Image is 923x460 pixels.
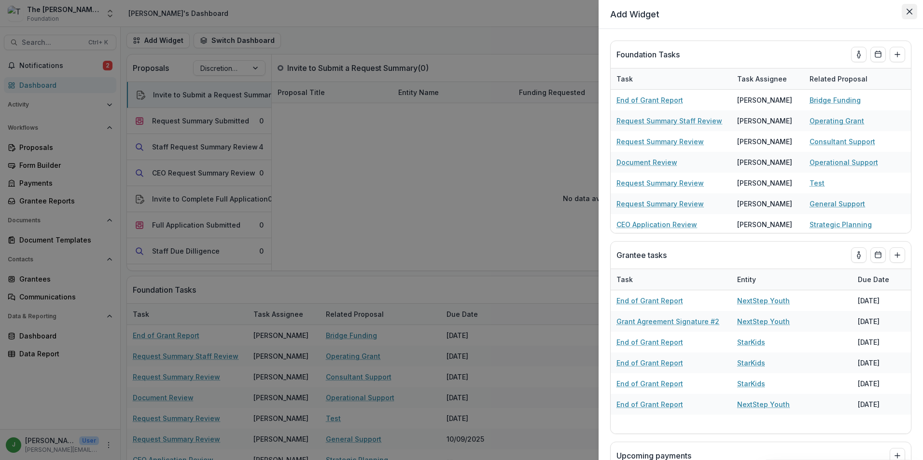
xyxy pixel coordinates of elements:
[616,316,719,326] a: Grant Agreement Signature #2
[616,136,704,147] a: Request Summary Review
[611,68,731,89] div: Task
[810,219,872,230] a: Strategic Planning
[737,178,792,188] div: [PERSON_NAME]
[731,68,804,89] div: Task Assignee
[737,337,765,347] a: StarKids
[737,199,792,209] div: [PERSON_NAME]
[616,49,680,60] p: Foundation Tasks
[731,274,762,284] div: Entity
[616,95,683,105] a: End of Grant Report
[870,247,886,263] button: Calendar
[737,157,792,167] div: [PERSON_NAME]
[810,95,861,105] a: Bridge Funding
[810,116,864,126] a: Operating Grant
[616,199,704,209] a: Request Summary Review
[890,247,905,263] button: Add to dashboard
[737,136,792,147] div: [PERSON_NAME]
[737,358,765,368] a: StarKids
[902,4,917,19] button: Close
[890,47,905,62] button: Add to dashboard
[870,47,886,62] button: Calendar
[737,116,792,126] div: [PERSON_NAME]
[810,157,878,167] a: Operational Support
[616,157,677,167] a: Document Review
[616,358,683,368] a: End of Grant Report
[737,95,792,105] div: [PERSON_NAME]
[737,316,790,326] a: NextStep Youth
[616,249,667,261] p: Grantee tasks
[851,247,867,263] button: toggle-assigned-to-me
[810,136,875,147] a: Consultant Support
[851,47,867,62] button: toggle-assigned-to-me
[852,274,895,284] div: Due Date
[611,74,639,84] div: Task
[731,74,793,84] div: Task Assignee
[616,379,683,389] a: End of Grant Report
[616,116,722,126] a: Request Summary Staff Review
[737,379,765,389] a: StarKids
[804,74,873,84] div: Related Proposal
[611,269,731,290] div: Task
[616,337,683,347] a: End of Grant Report
[616,219,697,230] a: CEO Application Review
[737,399,790,409] a: NextStep Youth
[810,199,865,209] a: General Support
[616,178,704,188] a: Request Summary Review
[737,296,790,306] a: NextStep Youth
[731,269,852,290] div: Entity
[737,219,792,230] div: [PERSON_NAME]
[611,274,639,284] div: Task
[616,296,683,306] a: End of Grant Report
[810,178,825,188] a: Test
[616,399,683,409] a: End of Grant Report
